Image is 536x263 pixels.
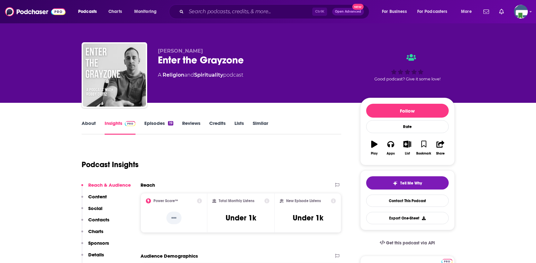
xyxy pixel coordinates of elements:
span: Get this podcast via API [386,240,435,246]
p: Content [88,194,107,200]
button: Bookmark [416,137,432,159]
a: About [82,120,96,135]
span: and [184,72,194,78]
span: Logged in as KCMedia [514,5,528,19]
button: open menu [74,7,105,17]
button: Charts [81,228,103,240]
button: open menu [378,7,415,17]
button: Play [366,137,383,159]
img: Podchaser Pro [125,121,136,126]
span: [PERSON_NAME] [158,48,203,54]
button: Show profile menu [514,5,528,19]
div: Search podcasts, credits, & more... [175,4,375,19]
p: Contacts [88,217,109,223]
span: Open Advanced [335,10,361,13]
img: User Profile [514,5,528,19]
p: Details [88,252,104,258]
a: Credits [209,120,226,135]
img: Podchaser - Follow, Share and Rate Podcasts [5,6,66,18]
a: Contact This Podcast [366,195,449,207]
div: List [405,152,410,155]
button: Contacts [81,217,109,228]
button: Open AdvancedNew [332,8,364,15]
button: Share [432,137,448,159]
div: A podcast [158,71,243,79]
a: Show notifications dropdown [481,6,492,17]
button: open menu [130,7,165,17]
span: More [461,7,472,16]
h2: Reach [141,182,155,188]
img: Enter the Grayzone [83,44,146,107]
span: New [352,4,364,10]
a: Religion [163,72,184,78]
h1: Podcast Insights [82,160,139,169]
div: Bookmark [416,152,431,155]
button: List [399,137,415,159]
a: Reviews [182,120,200,135]
button: open menu [413,7,457,17]
p: Social [88,205,102,211]
div: Play [371,152,378,155]
button: Sponsors [81,240,109,252]
span: Podcasts [78,7,97,16]
span: Ctrl K [312,8,327,16]
div: Good podcast? Give it some love! [360,48,455,87]
button: Export One-Sheet [366,212,449,224]
span: For Podcasters [417,7,447,16]
div: Rate [366,120,449,133]
img: tell me why sparkle [393,181,398,186]
span: Tell Me Why [400,181,422,186]
button: Social [81,205,102,217]
h3: Under 1k [226,213,256,223]
div: Share [436,152,445,155]
a: Charts [104,7,126,17]
p: Sponsors [88,240,109,246]
h3: Under 1k [293,213,323,223]
span: Good podcast? Give it some love! [374,77,441,81]
h2: New Episode Listens [286,199,321,203]
button: tell me why sparkleTell Me Why [366,176,449,190]
span: For Business [382,7,407,16]
a: Spirituality [194,72,223,78]
a: Lists [234,120,244,135]
span: Monitoring [134,7,157,16]
button: Content [81,194,107,205]
button: open menu [457,7,480,17]
p: Charts [88,228,103,234]
div: 19 [168,121,173,126]
a: Episodes19 [144,120,173,135]
span: Charts [108,7,122,16]
a: InsightsPodchaser Pro [105,120,136,135]
a: Show notifications dropdown [497,6,506,17]
button: Follow [366,104,449,118]
p: Reach & Audience [88,182,131,188]
h2: Power Score™ [153,199,178,203]
input: Search podcasts, credits, & more... [186,7,312,17]
button: Reach & Audience [81,182,131,194]
p: -- [166,212,182,224]
a: Get this podcast via API [375,235,440,251]
h2: Audience Demographics [141,253,198,259]
h2: Total Monthly Listens [219,199,254,203]
div: Apps [387,152,395,155]
a: Similar [253,120,268,135]
button: Apps [383,137,399,159]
